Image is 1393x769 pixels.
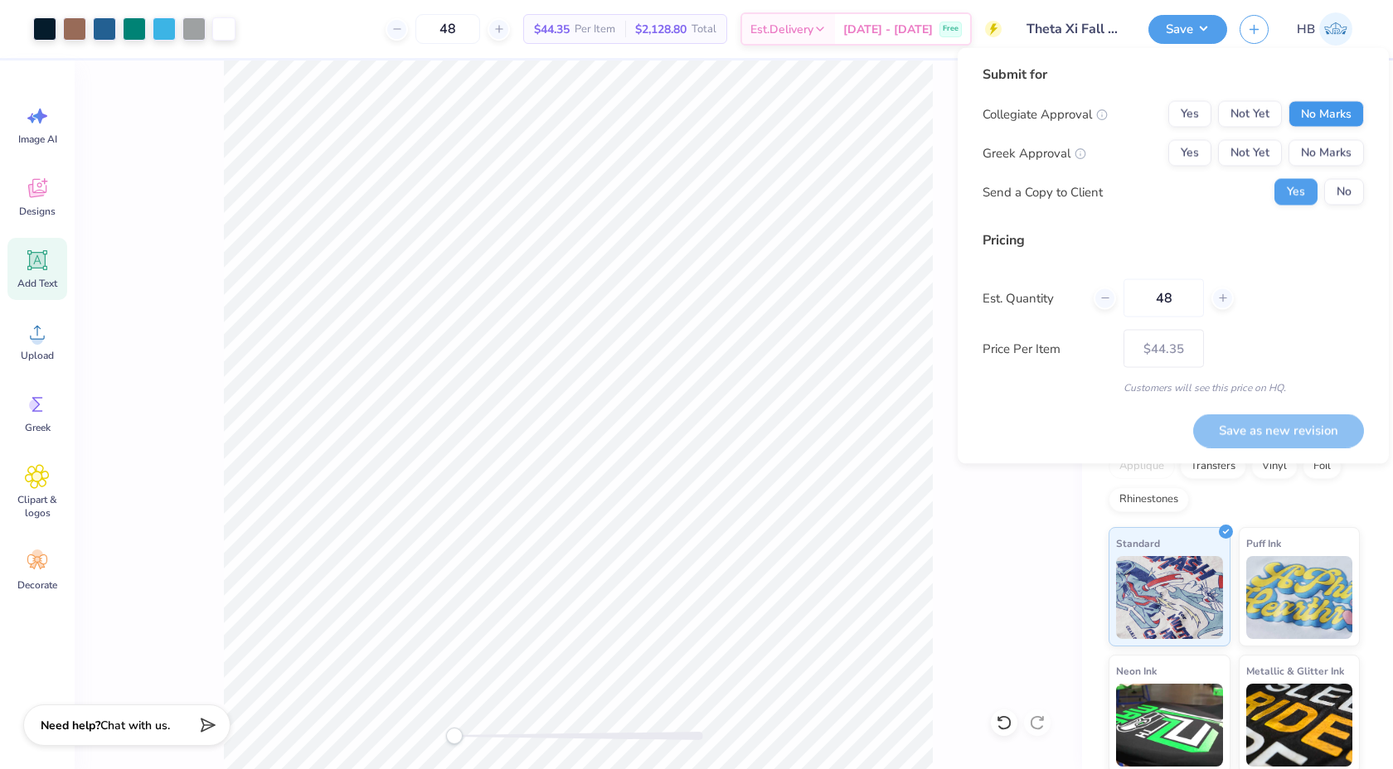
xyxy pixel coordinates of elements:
span: Designs [19,205,56,218]
span: Est. Delivery [750,21,813,38]
label: Price Per Item [983,339,1111,358]
img: Hawdyan Baban [1319,12,1352,46]
span: Total [692,21,716,38]
button: No [1324,179,1364,206]
button: Yes [1168,140,1211,167]
button: Not Yet [1218,140,1282,167]
span: Standard [1116,534,1160,552]
div: Pricing [983,230,1364,250]
input: – – [1124,279,1204,317]
span: Per Item [575,21,615,38]
div: Foil [1303,454,1342,479]
img: Puff Ink [1246,556,1353,639]
label: Est. Quantity [983,288,1081,307]
div: Transfers [1180,454,1246,479]
span: [DATE] - [DATE] [843,21,933,38]
a: HB [1289,12,1360,46]
div: Rhinestones [1109,487,1189,512]
button: No Marks [1289,140,1364,167]
span: $44.35 [534,21,570,38]
span: Neon Ink [1116,662,1157,680]
span: Greek [25,421,51,434]
input: Untitled Design [1014,12,1136,46]
img: Standard [1116,556,1223,639]
div: Applique [1109,454,1175,479]
span: Image AI [18,133,57,146]
button: Save [1148,15,1227,44]
span: Metallic & Glitter Ink [1246,662,1344,680]
span: Add Text [17,277,57,290]
button: Not Yet [1218,101,1282,128]
span: HB [1297,20,1315,39]
img: Metallic & Glitter Ink [1246,684,1353,767]
strong: Need help? [41,718,100,733]
span: $2,128.80 [635,21,687,38]
span: Decorate [17,578,57,592]
div: Vinyl [1251,454,1298,479]
div: Accessibility label [446,728,463,744]
img: Neon Ink [1116,684,1223,767]
div: Submit for [983,65,1364,85]
button: Yes [1274,179,1318,206]
button: No Marks [1289,101,1364,128]
span: Clipart & logos [10,493,65,520]
button: Yes [1168,101,1211,128]
span: Chat with us. [100,718,170,733]
input: – – [415,14,480,44]
span: Free [943,23,959,35]
span: Upload [21,349,54,362]
div: Greek Approval [983,143,1086,162]
div: Send a Copy to Client [983,182,1103,201]
div: Customers will see this price on HQ. [983,380,1364,395]
span: Puff Ink [1246,534,1281,552]
div: Collegiate Approval [983,104,1108,123]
